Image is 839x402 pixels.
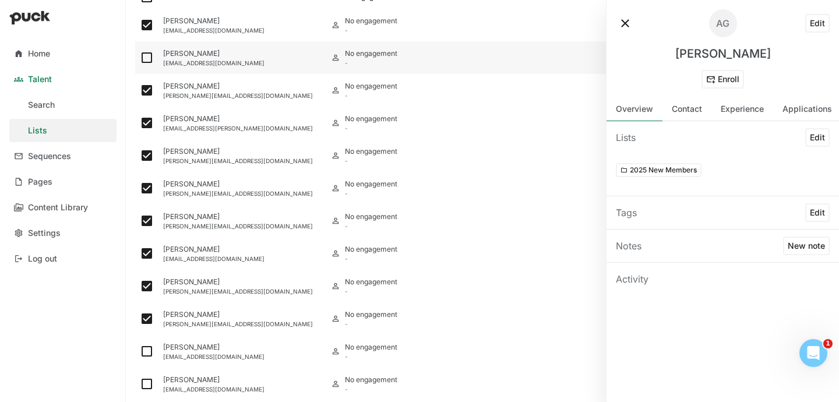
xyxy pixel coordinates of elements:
[345,343,397,351] div: No engagement
[9,170,117,193] a: Pages
[9,119,117,142] a: Lists
[163,386,322,393] div: [EMAIL_ADDRESS][DOMAIN_NAME]
[163,245,322,253] div: [PERSON_NAME]
[783,237,830,255] button: New note
[163,343,322,351] div: [PERSON_NAME]
[805,128,830,147] button: Edit
[163,27,322,34] div: [EMAIL_ADDRESS][DOMAIN_NAME]
[345,320,397,327] div: -
[163,213,322,221] div: [PERSON_NAME]
[805,14,830,33] button: Edit
[616,131,636,144] div: Lists
[9,93,117,117] a: Search
[28,203,88,213] div: Content Library
[9,144,117,168] a: Sequences
[163,17,322,25] div: [PERSON_NAME]
[721,104,764,114] div: Experience
[163,147,322,156] div: [PERSON_NAME]
[345,245,397,253] div: No engagement
[823,339,833,348] span: 1
[345,353,397,360] div: -
[345,59,397,66] div: -
[782,104,832,114] div: Applications
[672,104,702,114] div: Contact
[345,82,397,90] div: No engagement
[163,92,322,99] div: [PERSON_NAME][EMAIL_ADDRESS][DOMAIN_NAME]
[9,42,117,65] a: Home
[675,47,771,61] div: [PERSON_NAME]
[9,196,117,219] a: Content Library
[345,180,397,188] div: No engagement
[345,213,397,221] div: No engagement
[345,255,397,262] div: -
[345,92,397,99] div: -
[163,278,322,286] div: [PERSON_NAME]
[345,147,397,156] div: No engagement
[345,125,397,132] div: -
[716,19,729,28] div: AG
[345,376,397,384] div: No engagement
[345,157,397,164] div: -
[9,68,117,91] a: Talent
[345,223,397,230] div: -
[345,17,397,25] div: No engagement
[28,151,71,161] div: Sequences
[616,239,641,253] div: Notes
[616,206,637,220] div: Tags
[163,190,322,197] div: [PERSON_NAME][EMAIL_ADDRESS][DOMAIN_NAME]
[9,221,117,245] a: Settings
[163,180,322,188] div: [PERSON_NAME]
[163,59,322,66] div: [EMAIL_ADDRESS][DOMAIN_NAME]
[345,190,397,197] div: -
[28,177,52,187] div: Pages
[345,311,397,319] div: No engagement
[345,27,397,34] div: -
[28,126,47,136] div: Lists
[163,320,322,327] div: [PERSON_NAME][EMAIL_ADDRESS][DOMAIN_NAME]
[805,203,830,222] button: Edit
[616,104,653,114] div: Overview
[345,50,397,58] div: No engagement
[163,157,322,164] div: [PERSON_NAME][EMAIL_ADDRESS][DOMAIN_NAME]
[616,163,701,177] button: 2025 New Members
[345,278,397,286] div: No engagement
[28,75,52,84] div: Talent
[345,115,397,123] div: No engagement
[163,288,322,295] div: [PERSON_NAME][EMAIL_ADDRESS][DOMAIN_NAME]
[28,254,57,264] div: Log out
[163,223,322,230] div: [PERSON_NAME][EMAIL_ADDRESS][DOMAIN_NAME]
[701,70,744,89] button: Enroll
[28,228,61,238] div: Settings
[163,125,322,132] div: [EMAIL_ADDRESS][PERSON_NAME][DOMAIN_NAME]
[163,50,322,58] div: [PERSON_NAME]
[163,255,322,262] div: [EMAIL_ADDRESS][DOMAIN_NAME]
[163,82,322,90] div: [PERSON_NAME]
[163,353,322,360] div: [EMAIL_ADDRESS][DOMAIN_NAME]
[163,311,322,319] div: [PERSON_NAME]
[163,115,322,123] div: [PERSON_NAME]
[799,339,827,367] iframe: Intercom live chat
[345,386,397,393] div: -
[28,100,55,110] div: Search
[163,376,322,384] div: [PERSON_NAME]
[28,49,50,59] div: Home
[345,288,397,295] div: -
[616,272,648,286] div: Activity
